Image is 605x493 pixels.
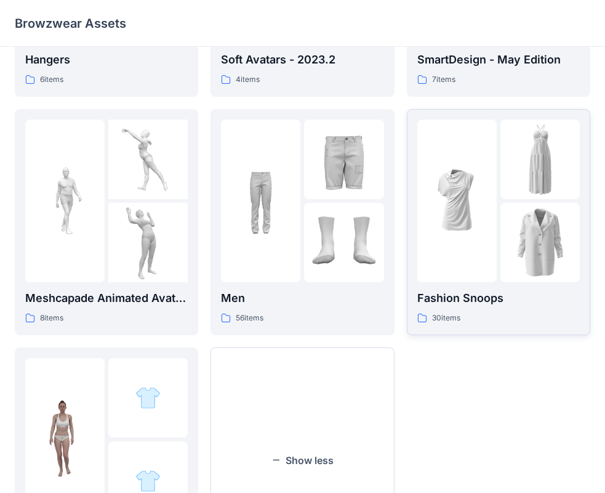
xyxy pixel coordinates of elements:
p: 8 items [40,312,63,325]
p: 6 items [40,73,63,86]
img: folder 2 [108,120,188,199]
p: 4 items [236,73,260,86]
img: folder 3 [500,203,580,282]
img: folder 2 [500,120,580,199]
a: folder 1folder 2folder 3Meshcapade Animated Avatars8items [15,109,198,335]
p: Hangers [25,51,188,68]
p: 30 items [432,312,460,325]
img: folder 1 [221,161,300,240]
p: Soft Avatars - 2023.2 [221,51,383,68]
img: folder 1 [25,161,105,240]
p: 56 items [236,312,263,325]
a: folder 1folder 2folder 3Men56items [210,109,394,335]
p: Men [221,290,383,307]
img: folder 2 [304,120,383,199]
img: folder 2 [135,385,161,410]
a: folder 1folder 2folder 3Fashion Snoops30items [407,109,590,335]
p: Fashion Snoops [417,290,580,307]
img: folder 3 [108,203,188,282]
p: Browzwear Assets [15,15,126,32]
p: 7 items [432,73,455,86]
p: Meshcapade Animated Avatars [25,290,188,307]
img: folder 3 [304,203,383,282]
img: folder 1 [417,161,497,240]
img: folder 1 [25,399,105,479]
p: SmartDesign - May Edition [417,51,580,68]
